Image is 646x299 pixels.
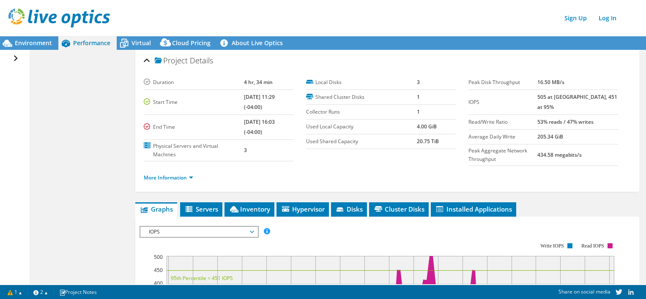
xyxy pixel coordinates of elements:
[244,79,273,86] b: 4 hr, 34 min
[145,227,253,237] span: IOPS
[144,142,244,159] label: Physical Servers and Virtual Machines
[417,79,420,86] b: 3
[154,266,163,274] text: 450
[172,39,211,47] span: Cloud Pricing
[306,122,417,131] label: Used Local Capacity
[335,205,363,213] span: Disks
[144,78,244,87] label: Duration
[229,205,270,213] span: Inventory
[281,205,325,213] span: Hypervisor
[154,280,163,287] text: 400
[2,287,28,297] a: 1
[144,98,244,106] label: Start Time
[306,137,417,146] label: Used Shared Capacity
[537,133,563,140] b: 205.34 GiB
[417,138,439,145] b: 20.75 TiB
[540,243,564,249] text: Write IOPS
[468,98,537,106] label: IOPS
[144,123,244,131] label: End Time
[184,205,218,213] span: Servers
[155,57,188,65] span: Project
[154,253,163,261] text: 500
[15,39,52,47] span: Environment
[171,275,233,282] text: 95th Percentile = 451 IOPS
[144,174,193,181] a: More Information
[244,118,275,136] b: [DATE] 16:03 (-04:00)
[594,12,621,24] a: Log In
[140,205,173,213] span: Graphs
[373,205,424,213] span: Cluster Disks
[468,118,537,126] label: Read/Write Ratio
[131,39,151,47] span: Virtual
[581,243,604,249] text: Read IOPS
[8,8,110,27] img: live_optics_svg.svg
[53,287,103,297] a: Project Notes
[537,118,594,125] b: 53% reads / 47% writes
[73,39,110,47] span: Performance
[560,12,591,24] a: Sign Up
[244,147,247,154] b: 3
[435,205,512,213] span: Installed Applications
[417,93,420,101] b: 1
[306,78,417,87] label: Local Disks
[190,55,213,65] span: Details
[217,36,289,50] a: About Live Optics
[417,108,420,115] b: 1
[558,288,610,295] span: Share on social media
[468,78,537,87] label: Peak Disk Throughput
[306,108,417,116] label: Collector Runs
[417,123,437,130] b: 4.00 GiB
[244,93,275,111] b: [DATE] 11:29 (-04:00)
[27,287,54,297] a: 2
[306,93,417,101] label: Shared Cluster Disks
[537,79,564,86] b: 16.50 MB/s
[468,147,537,163] label: Peak Aggregate Network Throughput
[537,151,582,158] b: 434.58 megabits/s
[468,133,537,141] label: Average Daily Write
[537,93,617,111] b: 505 at [GEOGRAPHIC_DATA], 451 at 95%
